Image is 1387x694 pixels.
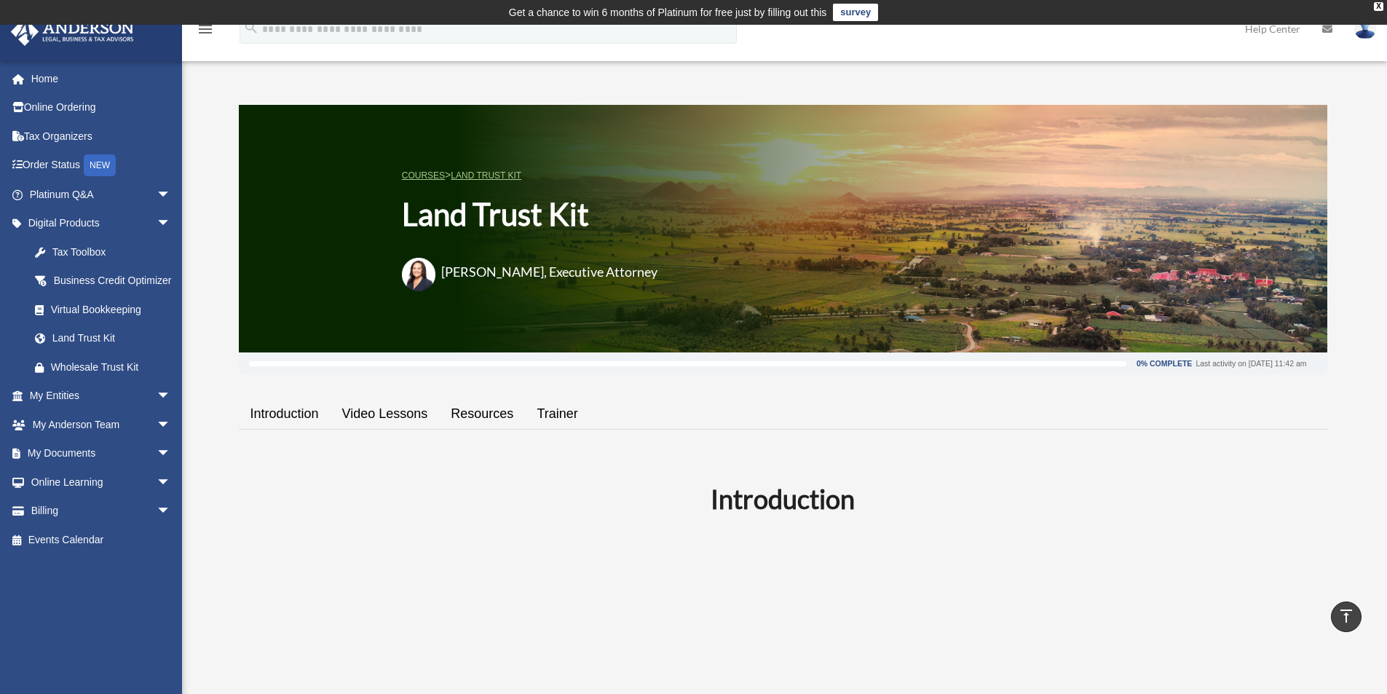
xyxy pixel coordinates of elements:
[20,237,193,267] a: Tax Toolbox
[51,272,175,290] div: Business Credit Optimizer
[402,193,676,236] h1: Land Trust Kit
[402,166,676,184] p: >
[833,4,878,21] a: survey
[1354,18,1376,39] img: User Pic
[20,295,193,324] a: Virtual Bookkeeping
[10,382,193,411] a: My Entitiesarrow_drop_down
[402,258,435,291] img: Amanda-Wylanda.png
[51,301,175,319] div: Virtual Bookkeeping
[509,4,827,21] div: Get a chance to win 6 months of Platinum for free just by filling out this
[10,180,193,209] a: Platinum Q&Aarrow_drop_down
[10,209,193,238] a: Digital Productsarrow_drop_down
[10,93,193,122] a: Online Ordering
[157,410,186,440] span: arrow_drop_down
[1196,360,1306,368] div: Last activity on [DATE] 11:42 am
[402,170,445,181] a: COURSES
[1374,2,1383,11] div: close
[331,393,440,435] a: Video Lessons
[197,20,214,38] i: menu
[157,439,186,469] span: arrow_drop_down
[157,497,186,527] span: arrow_drop_down
[84,154,116,176] div: NEW
[10,122,193,151] a: Tax Organizers
[10,468,193,497] a: Online Learningarrow_drop_down
[525,393,589,435] a: Trainer
[20,352,193,382] a: Wholesale Trust Kit
[20,324,186,353] a: Land Trust Kit
[51,243,175,261] div: Tax Toolbox
[10,410,193,439] a: My Anderson Teamarrow_drop_down
[7,17,138,46] img: Anderson Advisors Platinum Portal
[51,358,175,376] div: Wholesale Trust Kit
[441,263,657,281] h3: [PERSON_NAME], Executive Attorney
[10,151,193,181] a: Order StatusNEW
[10,439,193,468] a: My Documentsarrow_drop_down
[20,267,193,296] a: Business Credit Optimizer
[197,25,214,38] a: menu
[1137,360,1192,368] div: 0% Complete
[157,209,186,239] span: arrow_drop_down
[10,497,193,526] a: Billingarrow_drop_down
[239,393,331,435] a: Introduction
[157,468,186,497] span: arrow_drop_down
[10,64,193,93] a: Home
[1337,607,1355,625] i: vertical_align_top
[243,20,259,36] i: search
[157,180,186,210] span: arrow_drop_down
[1331,602,1362,632] a: vertical_align_top
[51,329,167,347] div: Land Trust Kit
[157,382,186,411] span: arrow_drop_down
[451,170,521,181] a: Land Trust Kit
[439,393,525,435] a: Resources
[10,525,193,554] a: Events Calendar
[248,481,1319,517] h2: Introduction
